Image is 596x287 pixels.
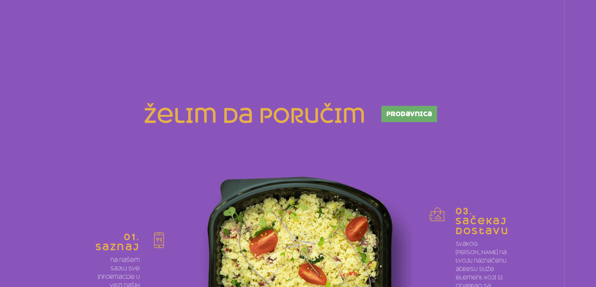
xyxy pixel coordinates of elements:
[94,232,140,252] h4: 01. saznaj
[456,206,509,236] h4: 03. sačekaj dostavu
[122,106,365,126] h2: želim da poručim
[381,106,437,122] a: prodavnica
[386,111,432,117] span: prodavnica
